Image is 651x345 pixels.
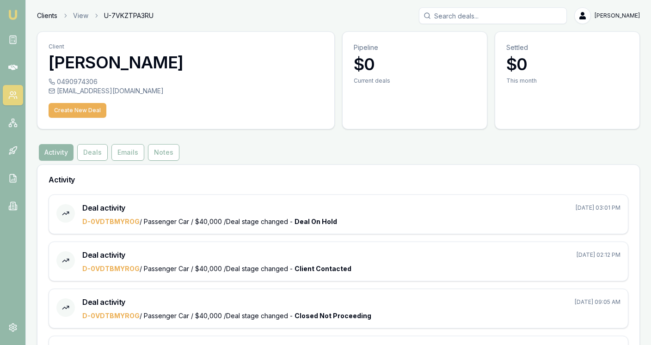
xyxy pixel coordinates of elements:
[49,53,323,72] h3: [PERSON_NAME]
[506,77,628,85] div: This month
[82,312,140,320] a: D-0VDTBMYROG
[577,251,620,259] p: [DATE] 02:12 PM
[111,144,144,161] button: Emails
[295,265,351,272] span: Client Contacted
[354,43,476,52] p: Pipeline
[49,86,323,96] div: [EMAIL_ADDRESS][DOMAIN_NAME]
[82,217,620,226] div: Deal stage changed -
[506,55,628,73] h3: $0
[82,218,140,225] a: D-0VDTBMYROG
[37,11,154,20] nav: breadcrumb
[82,297,125,308] h3: Deal activity
[575,298,620,306] p: [DATE] 09:05 AM
[82,249,125,260] h3: Deal activity
[295,218,337,225] span: Deal On Hold
[148,144,179,161] button: Notes
[295,312,371,320] span: Closed Not Proceeding
[77,144,108,161] button: Deals
[506,43,628,52] p: Settled
[576,204,620,212] p: [DATE] 03:01 PM
[49,103,106,118] button: Create New Deal
[73,11,88,20] a: View
[39,144,74,161] button: Activity
[49,176,628,183] h3: Activity
[419,7,567,24] input: Search deals
[82,311,620,321] div: Deal stage changed -
[354,77,476,85] div: Current deals
[82,312,226,320] span: / Passenger Car / $40,000 /
[82,218,226,225] span: / Passenger Car / $40,000 /
[49,43,323,50] p: Client
[82,264,620,273] div: Deal stage changed -
[37,11,57,20] a: Clients
[354,55,476,73] h3: $0
[104,11,154,20] span: U-7VKZTPA3RU
[82,265,140,272] a: D-0VDTBMYROG
[82,202,125,213] h3: Deal activity
[595,12,640,19] span: [PERSON_NAME]
[7,9,18,20] img: emu-icon-u.png
[49,77,323,86] div: 0490974306
[82,265,226,272] span: / Passenger Car / $40,000 /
